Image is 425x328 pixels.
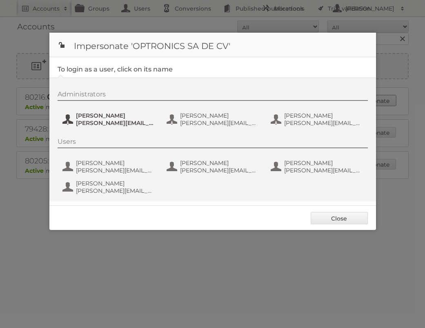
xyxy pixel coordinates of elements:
span: [PERSON_NAME][EMAIL_ADDRESS][PERSON_NAME][DOMAIN_NAME] [180,167,259,174]
button: [PERSON_NAME] [PERSON_NAME][EMAIL_ADDRESS][PERSON_NAME][DOMAIN_NAME] [62,158,158,175]
button: [PERSON_NAME] [PERSON_NAME][EMAIL_ADDRESS][PERSON_NAME][DOMAIN_NAME] [62,179,158,195]
span: [PERSON_NAME] [180,112,259,119]
button: [PERSON_NAME] [PERSON_NAME][EMAIL_ADDRESS][PERSON_NAME][DOMAIN_NAME] [166,111,262,127]
span: [PERSON_NAME][EMAIL_ADDRESS][PERSON_NAME][DOMAIN_NAME] [180,119,259,127]
legend: To login as a user, click on its name [58,65,173,73]
div: Users [58,138,368,148]
button: [PERSON_NAME] [PERSON_NAME][EMAIL_ADDRESS][PERSON_NAME][DOMAIN_NAME] [62,111,158,127]
span: [PERSON_NAME][EMAIL_ADDRESS][PERSON_NAME][DOMAIN_NAME] [284,119,363,127]
span: [PERSON_NAME] [76,112,155,119]
span: [PERSON_NAME] [284,159,363,167]
span: [PERSON_NAME][EMAIL_ADDRESS][PERSON_NAME][DOMAIN_NAME] [284,167,363,174]
button: [PERSON_NAME] [PERSON_NAME][EMAIL_ADDRESS][PERSON_NAME][DOMAIN_NAME] [166,158,262,175]
h1: Impersonate 'OPTRONICS SA DE CV' [49,33,376,57]
span: [PERSON_NAME] [76,159,155,167]
span: [PERSON_NAME] [284,112,363,119]
span: [PERSON_NAME] [76,180,155,187]
span: [PERSON_NAME][EMAIL_ADDRESS][PERSON_NAME][DOMAIN_NAME] [76,167,155,174]
span: [PERSON_NAME] [180,159,259,167]
span: [PERSON_NAME][EMAIL_ADDRESS][PERSON_NAME][DOMAIN_NAME] [76,119,155,127]
a: Close [311,212,368,224]
div: Administrators [58,90,368,101]
button: [PERSON_NAME] [PERSON_NAME][EMAIL_ADDRESS][PERSON_NAME][DOMAIN_NAME] [270,158,366,175]
span: [PERSON_NAME][EMAIL_ADDRESS][PERSON_NAME][DOMAIN_NAME] [76,187,155,194]
button: [PERSON_NAME] [PERSON_NAME][EMAIL_ADDRESS][PERSON_NAME][DOMAIN_NAME] [270,111,366,127]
